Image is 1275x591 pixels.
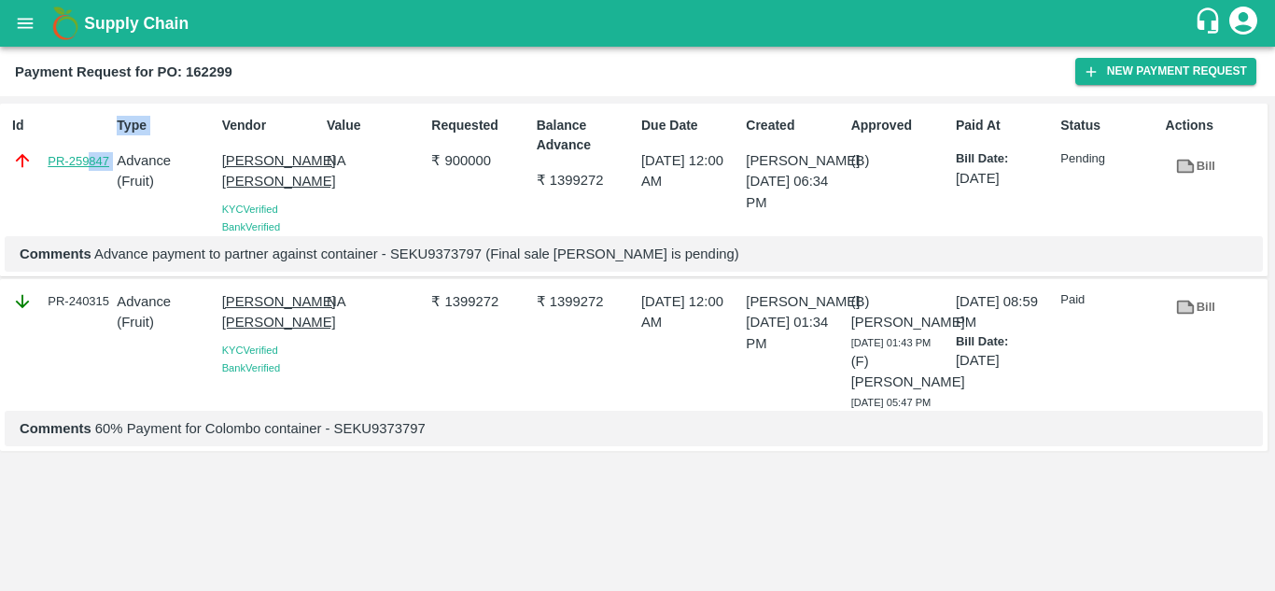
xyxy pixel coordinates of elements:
p: Created [746,116,843,135]
p: [DATE] 12:00 AM [641,291,738,333]
p: Bill Date: [956,150,1053,168]
p: [DATE] 08:59 PM [956,291,1053,333]
p: [DATE] 06:34 PM [746,171,843,213]
p: Advance [117,291,214,312]
p: (F) [PERSON_NAME] [851,351,948,393]
span: KYC Verified [222,345,278,356]
p: ₹ 1399272 [537,170,634,190]
div: account of current user [1226,4,1260,43]
div: PR-240315 [12,291,109,312]
p: NA [327,291,424,312]
p: [DATE] [956,350,1053,371]
p: Bill Date: [956,333,1053,351]
p: ₹ 900000 [431,150,528,171]
b: Supply Chain [84,14,189,33]
span: Bank Verified [222,221,280,232]
p: Pending [1060,150,1157,168]
p: NA [327,150,424,171]
p: Vendor [222,116,319,135]
b: Comments [20,246,91,261]
p: [DATE] 01:34 PM [746,312,843,354]
p: [PERSON_NAME] [746,291,843,312]
p: ( Fruit ) [117,312,214,332]
p: Advance payment to partner against container - SEKU9373797 (Final sale [PERSON_NAME] is pending) [20,244,1248,264]
span: KYC Verified [222,204,278,215]
p: Balance Advance [537,116,634,155]
p: Due Date [641,116,738,135]
a: PR-259847 [48,152,109,171]
span: [DATE] 01:43 PM [851,337,932,348]
p: [DATE] 12:00 AM [641,150,738,192]
p: Advance [117,150,214,171]
p: ₹ 1399272 [537,291,634,312]
p: [PERSON_NAME] [PERSON_NAME] [222,291,319,333]
button: open drawer [4,2,47,45]
a: Bill [1166,150,1226,183]
div: customer-support [1194,7,1226,40]
p: ₹ 1399272 [431,291,528,312]
p: Paid [1060,291,1157,309]
b: Comments [20,421,91,436]
p: [PERSON_NAME] [PERSON_NAME] [222,150,319,192]
b: Payment Request for PO: 162299 [15,64,232,79]
p: Requested [431,116,528,135]
p: (B) [851,150,948,171]
p: Approved [851,116,948,135]
p: Type [117,116,214,135]
p: Value [327,116,424,135]
img: logo [47,5,84,42]
p: (B) [PERSON_NAME] [851,291,948,333]
p: [PERSON_NAME] [746,150,843,171]
p: Id [12,116,109,135]
p: 60% Payment for Colombo container - SEKU9373797 [20,418,1248,439]
p: Actions [1166,116,1263,135]
p: ( Fruit ) [117,171,214,191]
p: Paid At [956,116,1053,135]
button: New Payment Request [1075,58,1256,85]
a: Bill [1166,291,1226,324]
a: Supply Chain [84,10,1194,36]
p: Status [1060,116,1157,135]
p: [DATE] [956,168,1053,189]
span: Bank Verified [222,362,280,373]
span: [DATE] 05:47 PM [851,397,932,408]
